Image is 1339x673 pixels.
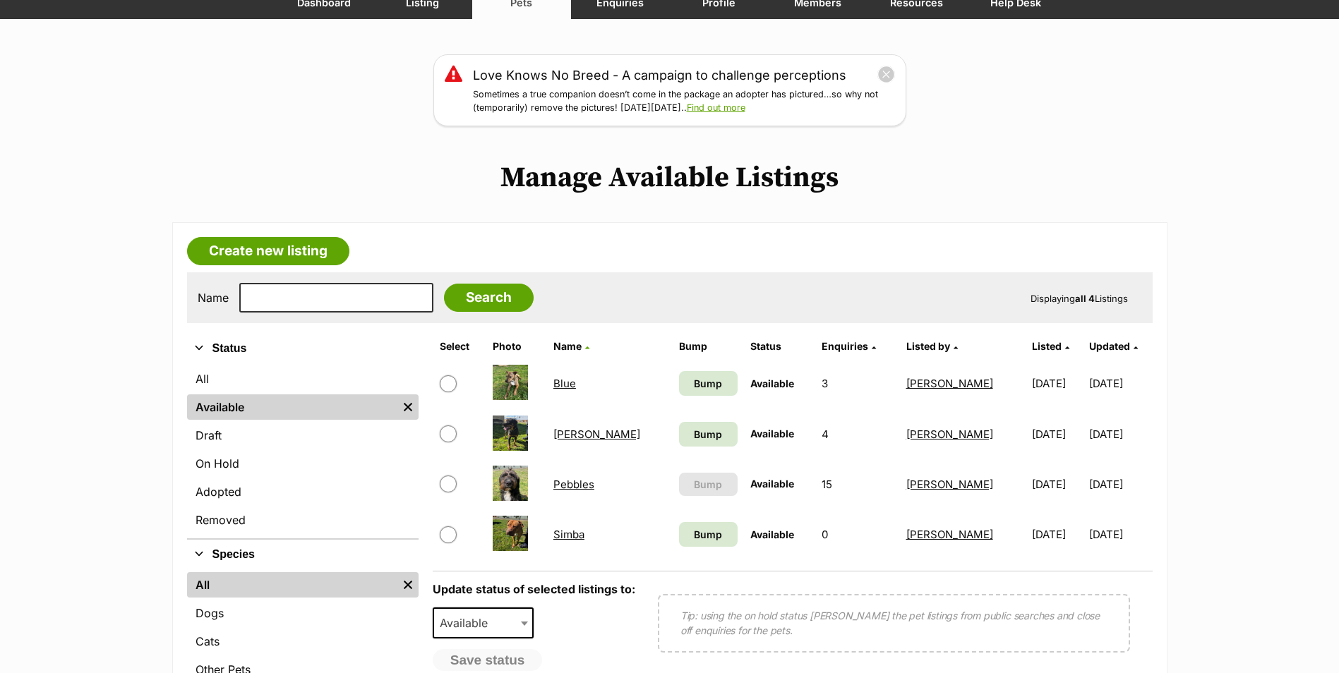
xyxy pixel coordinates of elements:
[473,88,895,115] p: Sometimes a true companion doesn’t come in the package an adopter has pictured…so why not (tempor...
[750,478,794,490] span: Available
[553,478,594,491] a: Pebbles
[187,394,397,420] a: Available
[1089,410,1151,459] td: [DATE]
[487,335,546,358] th: Photo
[1032,340,1069,352] a: Listed
[473,66,846,85] a: Love Knows No Breed - A campaign to challenge perceptions
[1032,340,1062,352] span: Listed
[679,522,738,547] a: Bump
[198,291,229,304] label: Name
[187,545,419,564] button: Species
[434,613,502,633] span: Available
[434,335,486,358] th: Select
[694,376,722,391] span: Bump
[1031,293,1128,304] span: Displaying Listings
[187,572,397,598] a: All
[679,422,738,447] a: Bump
[680,608,1107,638] p: Tip: using the on hold status [PERSON_NAME] the pet listings from public searches and close off e...
[187,237,349,265] a: Create new listing
[906,340,950,352] span: Listed by
[444,284,534,312] input: Search
[1026,410,1088,459] td: [DATE]
[816,359,899,408] td: 3
[1089,340,1130,352] span: Updated
[906,528,993,541] a: [PERSON_NAME]
[433,607,534,638] span: Available
[1026,460,1088,509] td: [DATE]
[877,66,895,83] button: close
[397,572,419,598] a: Remove filter
[745,335,815,358] th: Status
[694,477,722,492] span: Bump
[750,528,794,540] span: Available
[750,428,794,439] span: Available
[187,600,419,626] a: Dogs
[1089,510,1151,559] td: [DATE]
[679,473,738,496] button: Bump
[816,510,899,559] td: 0
[1089,340,1138,352] a: Updated
[553,340,589,352] a: Name
[750,377,794,389] span: Available
[906,478,993,491] a: [PERSON_NAME]
[822,340,868,352] span: translation missing: en.admin.listings.index.attributes.enquiries
[687,102,745,113] a: Find out more
[187,366,419,392] a: All
[433,649,543,672] button: Save status
[1089,460,1151,509] td: [DATE]
[694,527,722,542] span: Bump
[1026,510,1088,559] td: [DATE]
[906,428,993,441] a: [PERSON_NAME]
[187,479,419,504] a: Adopted
[553,528,584,541] a: Simba
[433,582,635,596] label: Update status of selected listings to:
[553,340,582,352] span: Name
[187,507,419,533] a: Removed
[679,371,738,396] a: Bump
[187,363,419,538] div: Status
[553,428,640,441] a: [PERSON_NAME]
[816,410,899,459] td: 4
[1026,359,1088,408] td: [DATE]
[1075,293,1095,304] strong: all 4
[906,377,993,390] a: [PERSON_NAME]
[816,460,899,509] td: 15
[906,340,958,352] a: Listed by
[673,335,743,358] th: Bump
[187,629,419,654] a: Cats
[187,423,419,448] a: Draft
[187,339,419,358] button: Status
[553,377,576,390] a: Blue
[397,394,419,420] a: Remove filter
[1089,359,1151,408] td: [DATE]
[187,451,419,476] a: On Hold
[694,427,722,442] span: Bump
[822,340,876,352] a: Enquiries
